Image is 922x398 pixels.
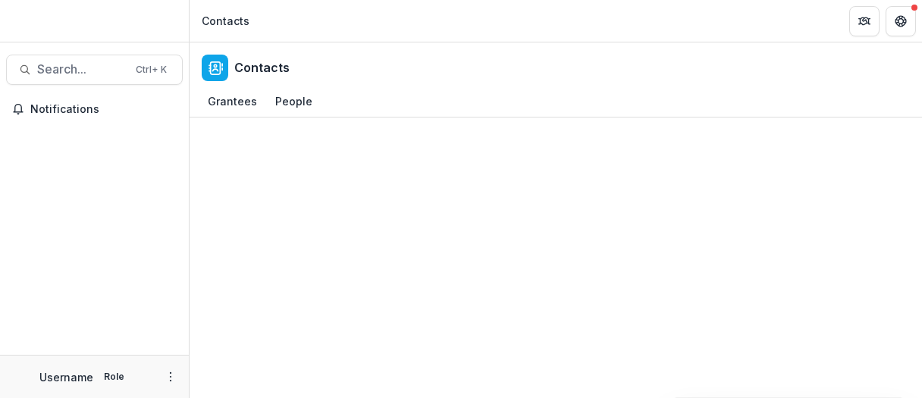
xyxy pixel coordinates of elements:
div: Grantees [202,90,263,112]
nav: breadcrumb [196,10,256,32]
div: Ctrl + K [133,61,170,78]
button: Get Help [886,6,916,36]
p: Username [39,369,93,385]
a: People [269,87,318,117]
button: Notifications [6,97,183,121]
p: Role [99,370,129,384]
span: Search... [37,62,127,77]
button: Search... [6,55,183,85]
button: More [162,368,180,386]
span: Notifications [30,103,177,116]
button: Partners [849,6,880,36]
div: Contacts [202,13,249,29]
h2: Contacts [234,61,290,75]
div: People [269,90,318,112]
a: Grantees [202,87,263,117]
